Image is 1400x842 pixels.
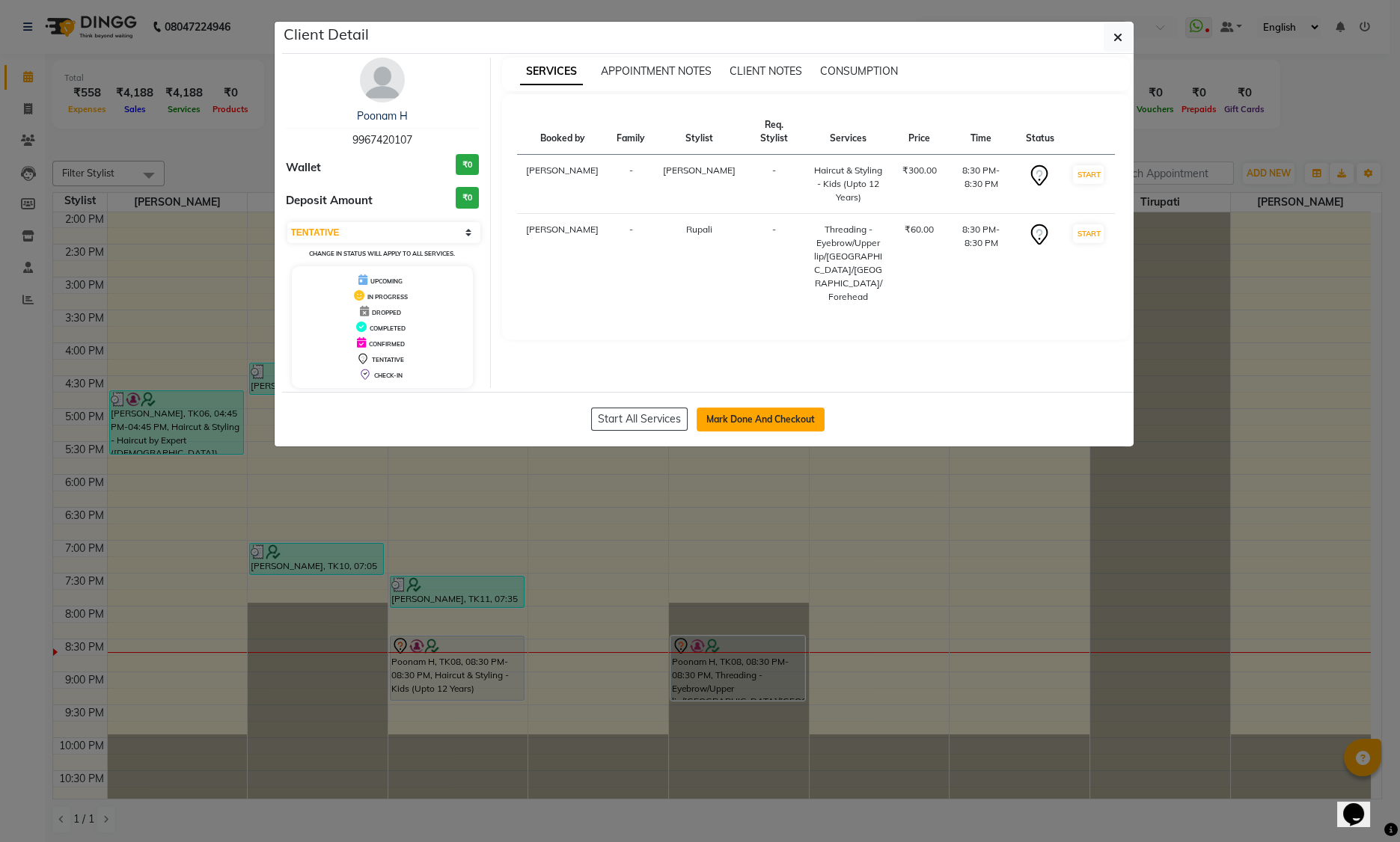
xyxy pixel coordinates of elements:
[286,159,321,176] span: Wallet
[369,340,405,348] span: CONFIRMED
[745,155,804,214] td: -
[813,164,884,204] div: Haircut & Styling - Kids (Upto 12 Years)
[663,165,736,176] span: [PERSON_NAME]
[946,214,1017,313] td: 8:30 PM-8:30 PM
[804,109,893,155] th: Services
[284,23,369,46] h5: Client Detail
[902,164,937,177] div: ₹300.00
[730,64,802,78] span: CLIENT NOTES
[374,372,403,379] span: CHECK-IN
[1016,109,1063,155] th: Status
[372,356,404,363] span: TENTATIVE
[893,109,946,155] th: Price
[367,293,408,301] span: IN PROGRESS
[456,154,479,176] h3: ₹0
[372,309,401,316] span: DROPPED
[456,187,479,209] h3: ₹0
[608,109,654,155] th: Family
[352,133,412,147] span: 9967420107
[813,223,884,304] div: Threading - Eyebrow/Upper lip/[GEOGRAPHIC_DATA]/[GEOGRAPHIC_DATA]/Forehead
[686,224,712,235] span: Rupali
[946,109,1017,155] th: Time
[591,408,688,431] button: Start All Services
[517,214,608,313] td: [PERSON_NAME]
[745,214,804,313] td: -
[608,214,654,313] td: -
[902,223,937,236] div: ₹60.00
[360,58,405,102] img: avatar
[1073,224,1104,243] button: START
[1073,165,1104,184] button: START
[286,192,373,209] span: Deposit Amount
[309,250,455,257] small: Change in status will apply to all services.
[1337,782,1385,827] iframe: chat widget
[370,277,403,285] span: UPCOMING
[697,408,825,431] button: Mark Done And Checkout
[357,109,408,123] a: Poonam H
[745,109,804,155] th: Req. Stylist
[608,155,654,214] td: -
[820,64,898,78] span: CONSUMPTION
[946,155,1017,214] td: 8:30 PM-8:30 PM
[654,109,745,155] th: Stylist
[370,325,406,332] span: COMPLETED
[517,109,608,155] th: Booked by
[601,64,712,78] span: APPOINTMENT NOTES
[520,58,583,85] span: SERVICES
[517,155,608,214] td: [PERSON_NAME]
